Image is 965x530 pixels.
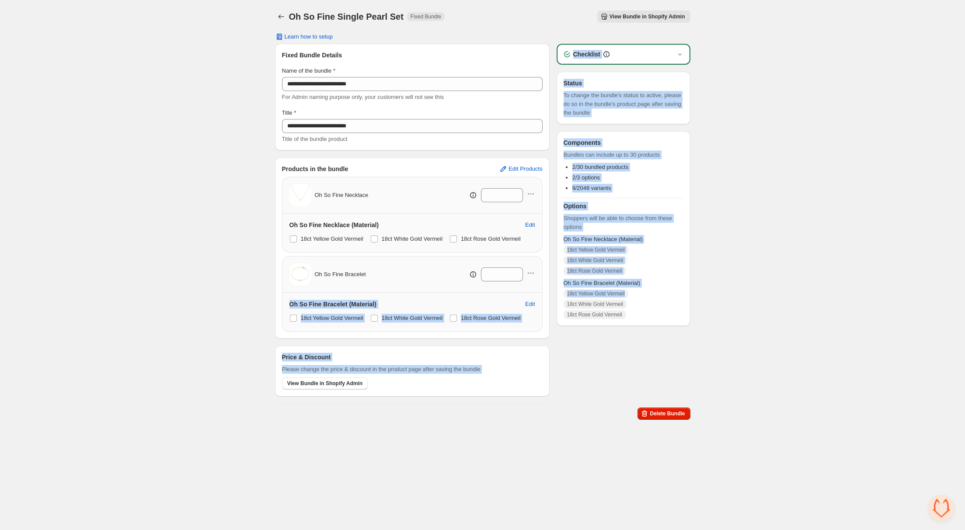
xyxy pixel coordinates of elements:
[282,365,481,374] span: Please change the price & discount in the product page after saving the bundle
[573,50,600,59] h3: Checklist
[289,300,376,309] h3: Oh So Fine Bracelet (Material)
[461,315,521,321] span: 18ct Rose Gold Vermeil
[289,221,379,229] h3: Oh So Fine Necklace (Material)
[287,380,363,387] span: View Bundle in Shopify Admin
[564,138,601,147] h3: Components
[282,353,331,362] h3: Price & Discount
[564,214,683,232] span: Shoppers will be able to choose from these options
[525,221,535,228] span: Edit
[315,270,366,279] span: Oh So Fine Bracelet
[270,31,338,43] button: Learn how to setup
[525,301,535,308] span: Edit
[928,495,955,521] div: Open chat
[572,174,600,181] span: 2/3 options
[567,290,625,297] span: 18ct Yellow Gold Vermeil
[610,13,685,20] span: View Bundle in Shopify Admin
[567,301,624,308] span: 18ct White Gold Vermeil
[567,267,622,274] span: 18ct Rose Gold Vermeil
[564,235,683,244] span: Oh So Fine Necklace (Material)
[564,151,683,159] span: Bundles can include up to 30 products
[567,257,624,264] span: 18ct White Gold Vermeil
[285,33,333,40] span: Learn how to setup
[494,162,547,176] button: Edit Products
[275,11,287,23] button: Back
[289,263,311,285] img: Oh So Fine Bracelet
[461,235,521,242] span: 18ct Rose Gold Vermeil
[382,235,442,242] span: 18ct White Gold Vermeil
[520,218,540,232] button: Edit
[650,410,685,417] span: Delete Bundle
[289,11,404,22] h1: Oh So Fine Single Pearl Set
[564,202,683,211] h3: Options
[509,165,542,172] span: Edit Products
[282,109,296,117] label: Title
[301,235,363,242] span: 18ct Yellow Gold Vermeil
[564,279,683,288] span: Oh So Fine Bracelet (Material)
[638,407,690,420] button: Delete Bundle
[572,164,629,170] span: 2/30 bundled products
[282,51,543,60] h3: Fixed Bundle Details
[282,94,444,100] span: For Admin naming purpose only, your customers will not see this
[411,13,441,20] span: Fixed Bundle
[564,79,683,88] h3: Status
[282,136,348,142] span: Title of the bundle product
[382,315,442,321] span: 18ct White Gold Vermeil
[564,91,683,117] span: To change the bundle's status to active, please do so in the bundle's product page after saving t...
[282,165,348,173] h3: Products in the bundle
[567,311,622,318] span: 18ct Rose Gold Vermeil
[572,185,611,191] span: 9/2048 variants
[282,67,336,75] label: Name of the bundle
[289,184,311,206] img: Oh So Fine Necklace
[597,11,690,23] button: View Bundle in Shopify Admin
[567,246,625,253] span: 18ct Yellow Gold Vermeil
[315,191,369,200] span: Oh So Fine Necklace
[282,377,368,390] button: View Bundle in Shopify Admin
[301,315,363,321] span: 18ct Yellow Gold Vermeil
[520,297,540,311] button: Edit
